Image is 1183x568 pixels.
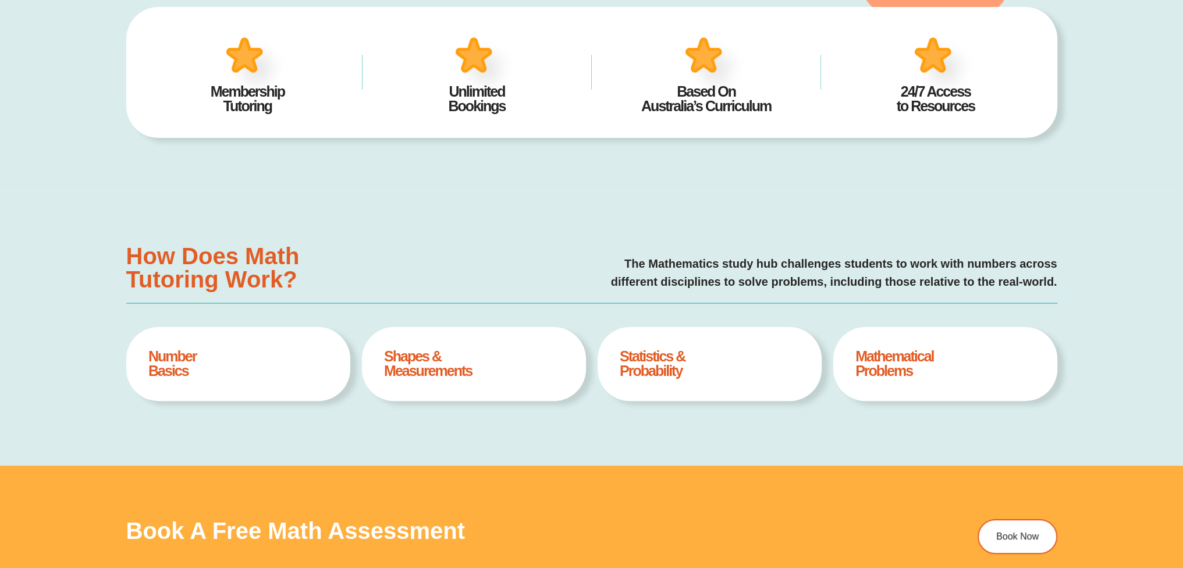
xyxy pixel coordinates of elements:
[384,349,563,378] h4: Shapes & Measurements
[978,519,1057,554] a: Book Now
[855,349,1035,378] h4: Mathematical Problems
[126,519,862,542] h3: Book a Free Math Assessment
[620,349,799,378] h4: Statistics & Probability
[329,1,346,17] button: Add or edit images
[148,349,328,378] h4: Number Basics
[380,84,574,113] h4: Unlimited Bookings
[313,1,329,17] button: Draw
[297,1,313,17] button: Text
[609,84,804,113] h4: Based On Australia’s Curriculum
[350,255,1057,291] p: The Mathematics study hub challenges students to work with numbers across different disciplines t...
[126,244,339,291] h3: How Does Math Tutoring Work?
[989,437,1183,568] iframe: Chat Widget
[151,84,345,113] h4: Membership Tutoring
[839,84,1033,113] h4: 24/7 Access to Resources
